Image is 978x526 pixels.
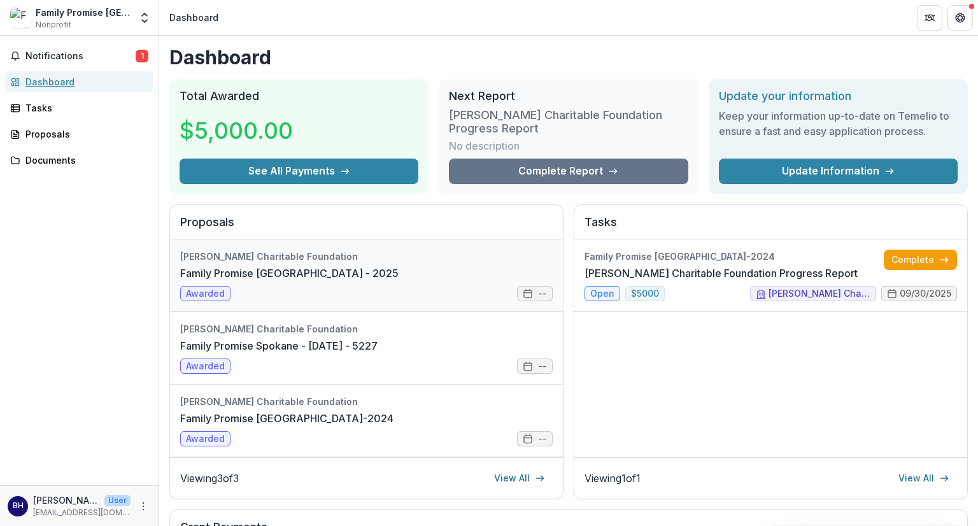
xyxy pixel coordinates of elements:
h2: Proposals [180,215,553,239]
a: Family Promise [GEOGRAPHIC_DATA] - 2025 [180,266,399,281]
a: Proposals [5,124,153,145]
div: Proposals [25,127,143,141]
h2: Tasks [585,215,957,239]
div: Bre Hayden [13,502,24,510]
h3: $5,000.00 [180,113,293,148]
a: Documents [5,150,153,171]
p: Viewing 3 of 3 [180,471,239,486]
a: [PERSON_NAME] Charitable Foundation Progress Report [585,266,858,281]
img: Family Promise Spokane [10,8,31,28]
span: 1 [136,50,148,62]
h2: Update your information [719,89,958,103]
span: Nonprofit [36,19,71,31]
a: View All [486,468,553,488]
h3: Keep your information up-to-date on Temelio to ensure a fast and easy application process. [719,108,958,139]
p: Viewing 1 of 1 [585,471,641,486]
div: Tasks [25,101,143,115]
h1: Dashboard [169,46,968,69]
a: Complete Report [449,159,688,184]
button: Partners [917,5,942,31]
a: Update Information [719,159,958,184]
p: [EMAIL_ADDRESS][DOMAIN_NAME] [33,507,131,518]
div: Family Promise [GEOGRAPHIC_DATA] [36,6,131,19]
a: Tasks [5,97,153,118]
div: Documents [25,153,143,167]
a: Family Promise Spokane - [DATE] - 5227 [180,338,378,353]
p: User [104,495,131,506]
div: Dashboard [25,75,143,89]
button: See All Payments [180,159,418,184]
div: Dashboard [169,11,218,24]
h3: [PERSON_NAME] Charitable Foundation Progress Report [449,108,688,136]
button: Get Help [947,5,973,31]
nav: breadcrumb [164,8,223,27]
a: Complete [884,250,957,270]
h2: Next Report [449,89,688,103]
button: Open entity switcher [136,5,153,31]
a: Family Promise [GEOGRAPHIC_DATA]-2024 [180,411,393,426]
p: [PERSON_NAME] [33,494,99,507]
h2: Total Awarded [180,89,418,103]
p: No description [449,138,520,153]
button: More [136,499,151,514]
a: Dashboard [5,71,153,92]
button: Notifications1 [5,46,153,66]
a: View All [891,468,957,488]
span: Notifications [25,51,136,62]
